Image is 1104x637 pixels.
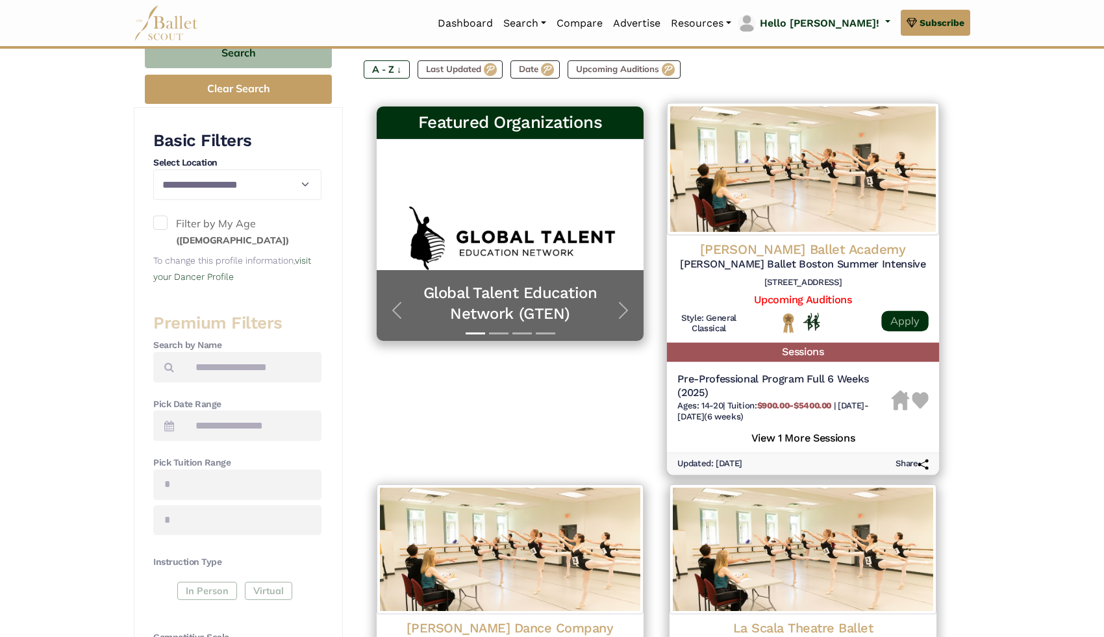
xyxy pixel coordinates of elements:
[901,10,970,36] a: Subscribe
[670,484,936,614] img: Logo
[760,15,879,32] p: Hello [PERSON_NAME]!
[677,428,929,445] h5: View 1 More Sessions
[536,326,555,341] button: Slide 4
[677,373,891,400] h5: Pre-Professional Program Full 6 Weeks (2025)
[153,216,321,249] label: Filter by My Age
[153,398,321,411] h4: Pick Date Range
[677,277,929,288] h6: [STREET_ADDRESS]
[677,258,929,271] h5: [PERSON_NAME] Ballet Boston Summer Intensive
[677,312,740,334] h6: Style: General Classical
[677,241,929,258] h4: [PERSON_NAME] Ballet Academy
[145,75,332,104] button: Clear Search
[377,484,644,614] img: Logo
[153,156,321,169] h4: Select Location
[677,400,891,422] h6: | |
[498,10,551,37] a: Search
[803,313,820,331] img: In Person
[568,60,681,79] label: Upcoming Auditions
[677,400,723,410] span: Ages: 14-20
[153,255,311,282] small: To change this profile information,
[677,459,742,470] h6: Updated: [DATE]
[920,16,964,30] span: Subscribe
[387,619,633,636] h4: [PERSON_NAME] Dance Company
[489,326,508,341] button: Slide 2
[727,400,834,410] span: Tuition:
[608,10,666,37] a: Advertise
[184,352,321,382] input: Search by names...
[780,312,797,333] img: National
[907,16,917,30] img: gem.svg
[418,60,503,79] label: Last Updated
[738,14,756,32] img: profile picture
[153,130,321,152] h3: Basic Filters
[153,456,321,469] h4: Pick Tuition Range
[364,60,410,79] label: A - Z ↓
[387,112,633,134] h3: Featured Organizations
[145,38,332,68] button: Search
[881,310,928,331] a: Apply
[736,13,890,34] a: profile picture Hello [PERSON_NAME]!
[892,390,910,410] img: Housing Unavailable
[510,60,560,79] label: Date
[677,400,868,421] span: [DATE]-[DATE] (6 weeks)
[153,556,321,569] h4: Instruction Type
[176,234,289,246] small: ([DEMOGRAPHIC_DATA])
[512,326,532,341] button: Slide 3
[433,10,498,37] a: Dashboard
[667,103,939,235] img: Logo
[153,339,321,352] h4: Search by Name
[757,400,832,410] b: $900.00-$5400.00
[466,326,485,341] button: Slide 1
[754,294,851,306] a: Upcoming Auditions
[896,459,929,470] h6: Share
[153,312,321,334] h3: Premium Filters
[551,10,608,37] a: Compare
[390,283,631,323] a: Global Talent Education Network (GTEN)
[680,619,926,636] h4: La Scala Theatre Ballet
[912,392,929,409] img: Heart
[666,10,736,37] a: Resources
[667,343,939,362] h5: Sessions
